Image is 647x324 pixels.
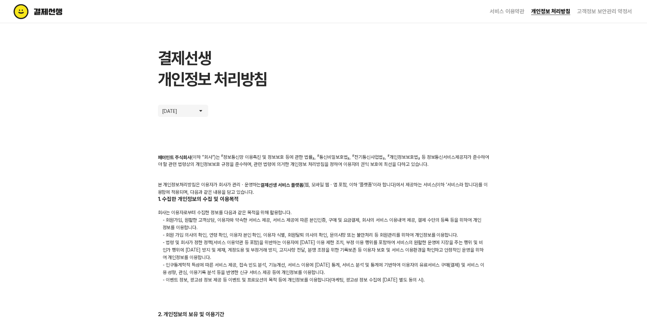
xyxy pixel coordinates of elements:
[158,216,489,231] p: - 회원가입, 원활한 고객상담, 이용자와 약속한 서비스 제공, 서비스 제공에 따른 본인인증, 구매 및 요금결제, 회사의 서비스 이용내역 제공, 결제 수단의 등록 등을 위하여 ...
[158,276,489,284] p: - 이벤트 정보, 광고성 정보 제공 등 이벤트 및 프로모션의 목적 등에 개인정보를 이용합니다(마케팅, 광고성 정보 수집에 [DATE] 별도 동의 시).
[158,48,489,90] h1: 결제선생 개인정보 처리방침
[158,261,489,276] p: - 인구통계학적 특성에 따른 서비스 제공, 접속 빈도 분석, 기능개선, 서비스 이용에 [DATE] 통계, 서비스 분석 및 통계에 기반하여 이용자의 유료서비스 구매(결제) 및 ...
[260,183,303,188] b: 결제선생 서비스 플랫폼
[158,209,489,284] div: 회사는 이용자로부터 수집한 정보를 다음과 같은 목적을 위해 활용합니다.
[158,231,489,239] p: - 회원 가입 의사의 확인, 연령 확인, 이용자 본인 확인, 이용자 식별, 회원탈퇴 의사의 확인, 문의사항 또는 불만처리 등 회원관리를 위하여 개인정보를 이용합니다.
[158,311,489,319] h2: 2. 개인정보의 보유 및 이용기간
[158,105,208,117] button: [DATE]
[158,195,489,203] h2: 1. 수집한 개인정보의 수집 및 이용목적
[158,239,489,261] p: - 법령 및 회사가 정한 정책(서비스 이용약관 등 포함)을 위반하는 이용자에 [DATE] 이용 제한 조치, 부정 이용 행위를 포함하여 서비스의 원활한 운영에 지장을 주는 행위...
[577,8,632,15] a: 고객정보 보안관리 약정서
[158,155,192,160] b: 페이민트 주식회사
[14,4,91,19] img: terms logo
[162,107,182,114] p: [DATE]
[531,8,570,15] a: 개인정보 처리방침
[197,107,204,114] img: arrow icon
[490,8,524,15] a: 서비스 이용약관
